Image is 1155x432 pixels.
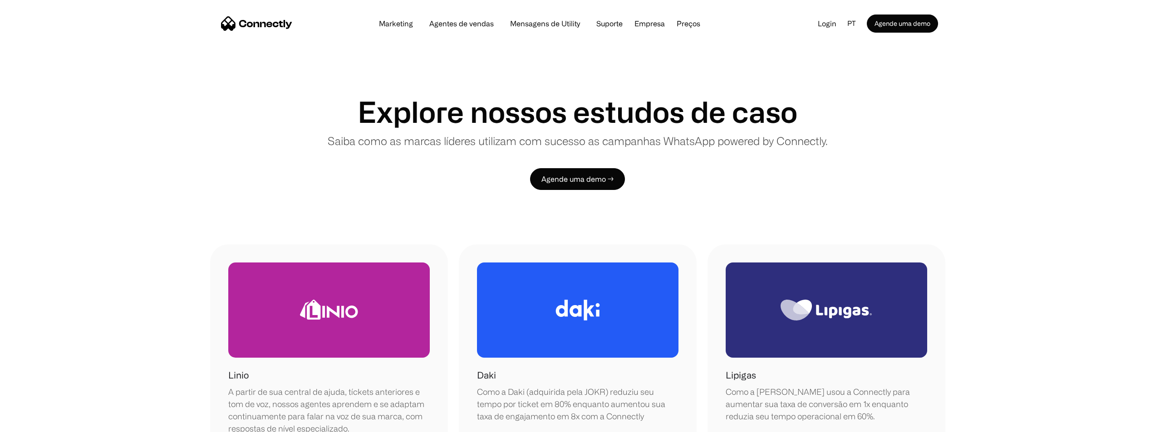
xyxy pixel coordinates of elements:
[358,94,797,129] h1: Explore nossos estudos de caso
[867,15,938,33] a: Agende uma demo
[228,369,249,382] h1: Linio
[844,17,867,30] div: pt
[503,20,587,27] a: Mensagens de Utility
[555,300,600,320] img: Logotipo da Daki
[372,20,420,27] a: Marketing
[530,168,625,190] a: Agende uma demo →
[18,416,54,429] ul: Language list
[669,20,708,27] a: Preços
[477,369,496,382] h1: Daki
[589,20,630,27] a: Suporte
[847,17,856,30] div: pt
[634,17,665,30] div: Empresa
[300,300,358,320] img: Logotipo da Linio
[328,133,828,149] p: Saiba como as marcas líderes utilizam com sucesso as campanhas WhatsApp powered by Connectly.
[221,17,292,30] a: home
[811,17,844,30] a: Login
[726,369,756,382] h1: Lipigas
[632,17,668,30] div: Empresa
[9,415,54,429] aside: Language selected: Português (Brasil)
[477,386,678,422] div: Como a Daki (adquirida pela JOKR) reduziu seu tempo por ticket em 80% enquanto aumentou sua taxa ...
[726,386,927,422] div: Como a [PERSON_NAME] usou a Connectly para aumentar sua taxa de conversão em 1x enquanto reduzia ...
[422,20,501,27] a: Agentes de vendas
